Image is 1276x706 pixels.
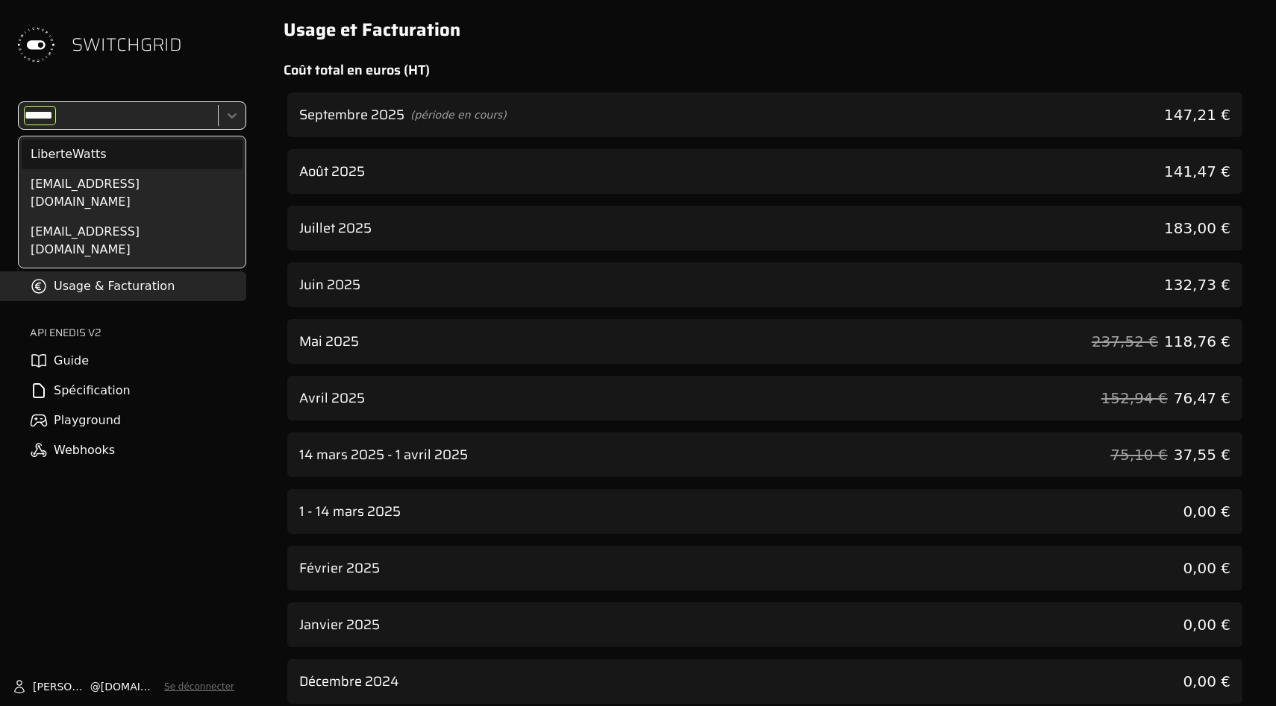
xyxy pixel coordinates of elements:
div: voir les détails [287,206,1242,250]
div: voir les détails [287,262,1242,307]
div: LiberteWatts [22,139,243,169]
h2: Coût total en euros (HT) [284,60,1246,81]
div: voir les détails [287,602,1242,647]
span: 0,00 € [1183,614,1230,635]
div: voir les détails [287,92,1242,137]
div: voir les détails [287,376,1242,420]
h3: Juin 2025 [299,274,360,295]
span: @ [90,679,101,694]
span: 0,00 € [1183,558,1230,579]
span: SWITCHGRID [72,33,182,57]
div: voir les détails [287,489,1242,534]
span: 141,47 € [1164,161,1230,182]
h3: Février 2025 [299,558,380,579]
span: (période en cours) [410,107,507,122]
span: 132,73 € [1164,274,1230,295]
span: 37,55 € [1174,444,1230,465]
h3: Septembre 2025 [299,104,404,125]
div: voir les détails [287,546,1242,590]
img: Switchgrid Logo [12,21,60,69]
h2: API ENEDIS v2 [30,325,246,340]
span: 0,00 € [1183,501,1230,522]
h3: Décembre 2024 [299,671,399,692]
div: voir les détails [287,319,1242,364]
span: 75,10 € [1110,444,1167,465]
span: 76,47 € [1174,388,1230,409]
span: 152,94 € [1101,388,1168,409]
button: Se déconnecter [164,681,234,693]
span: [PERSON_NAME] [33,679,90,694]
h3: 1 - 14 mars 2025 [299,501,401,522]
h3: Juillet 2025 [299,218,372,239]
span: 118,76 € [1164,331,1230,352]
span: 183,00 € [1164,218,1230,239]
span: 237,52 € [1092,331,1158,352]
h1: Usage et Facturation [284,18,1246,42]
h3: Avril 2025 [299,388,365,409]
h3: Janvier 2025 [299,614,380,635]
span: 0,00 € [1183,671,1230,692]
div: voir les détails [287,659,1242,704]
h3: Août 2025 [299,161,365,182]
div: [EMAIL_ADDRESS][DOMAIN_NAME] [22,217,243,265]
span: 147,21 € [1164,104,1230,125]
h3: 14 mars 2025 - 1 avril 2025 [299,444,468,465]
span: [DOMAIN_NAME] [101,679,158,694]
div: voir les détails [287,149,1242,194]
div: [EMAIL_ADDRESS][DOMAIN_NAME] [22,169,243,217]
div: voir les détails [287,432,1242,477]
h3: Mai 2025 [299,331,359,352]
